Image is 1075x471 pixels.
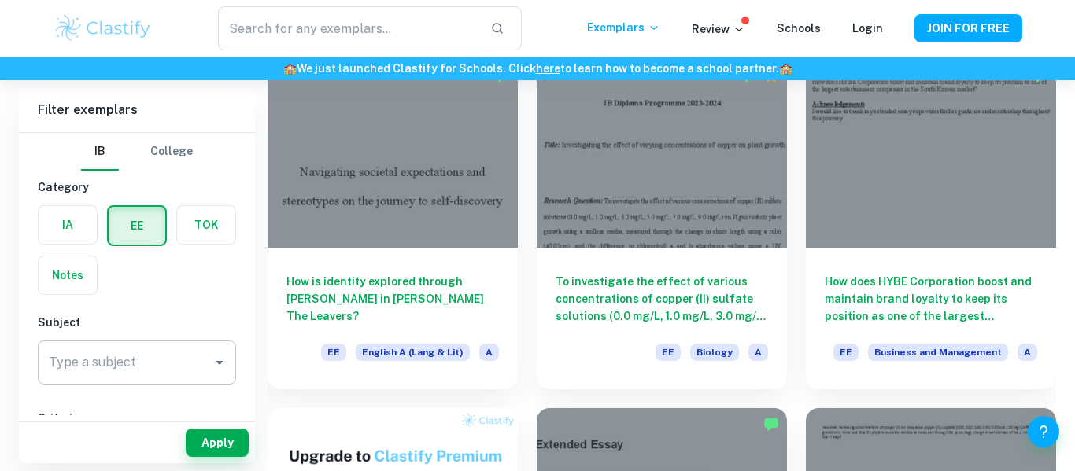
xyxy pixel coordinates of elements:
[536,62,560,75] a: here
[268,60,518,388] a: How is identity explored through [PERSON_NAME] in [PERSON_NAME] The Leavers?EEEnglish A (Lang & L...
[356,344,470,361] span: English A (Lang & Lit)
[537,60,787,388] a: To investigate the effect of various concentrations of copper (II) sulfate solutions (0.0 mg/L, 1...
[556,273,768,325] h6: To investigate the effect of various concentrations of copper (II) sulfate solutions (0.0 mg/L, 1...
[19,88,255,132] h6: Filter exemplars
[656,344,681,361] span: EE
[692,20,745,38] p: Review
[38,178,236,196] h6: Category
[53,13,153,44] img: Clastify logo
[825,273,1037,325] h6: How does HYBE Corporation boost and maintain brand loyalty to keep its position as one of the lar...
[321,344,346,361] span: EE
[852,22,883,35] a: Login
[690,344,739,361] span: Biology
[38,314,236,331] h6: Subject
[39,206,97,244] button: IA
[283,62,297,75] span: 🏫
[177,206,235,244] button: TOK
[748,344,768,361] span: A
[868,344,1008,361] span: Business and Management
[39,256,97,294] button: Notes
[81,133,193,171] div: Filter type choice
[587,19,660,36] p: Exemplars
[38,410,236,427] h6: Criteria
[109,207,165,245] button: EE
[209,351,231,373] button: Open
[779,62,792,75] span: 🏫
[1018,344,1037,361] span: A
[914,14,1022,42] button: JOIN FOR FREE
[218,6,478,50] input: Search for any exemplars...
[479,344,499,361] span: A
[1028,416,1059,447] button: Help and Feedback
[3,60,1072,77] h6: We just launched Clastify for Schools. Click to learn how to become a school partner.
[777,22,821,35] a: Schools
[186,429,249,457] button: Apply
[286,273,499,325] h6: How is identity explored through [PERSON_NAME] in [PERSON_NAME] The Leavers?
[833,344,859,361] span: EE
[806,60,1056,388] a: How does HYBE Corporation boost and maintain brand loyalty to keep its position as one of the lar...
[763,416,779,432] img: Marked
[81,133,119,171] button: IB
[150,133,193,171] button: College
